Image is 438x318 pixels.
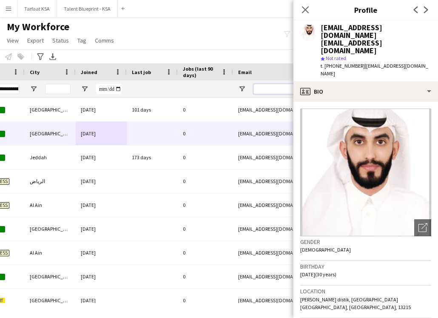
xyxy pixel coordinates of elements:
[293,4,438,15] h3: Profile
[74,35,90,46] a: Tag
[233,265,403,288] div: [EMAIL_ADDRESS][DOMAIN_NAME]
[25,289,76,312] div: [GEOGRAPHIC_DATA]
[76,98,127,121] div: [DATE]
[25,217,76,241] div: [GEOGRAPHIC_DATA]
[52,37,69,44] span: Status
[233,241,403,264] div: [EMAIL_ADDRESS][DOMAIN_NAME]
[238,69,252,75] span: Email
[127,98,178,121] div: 101 days
[35,52,46,62] app-action-btn: Advanced filters
[178,146,233,169] div: 0
[233,217,403,241] div: [EMAIL_ADDRESS][DOMAIN_NAME]
[81,69,97,75] span: Joined
[76,265,127,288] div: [DATE]
[30,69,40,75] span: City
[96,84,122,94] input: Joined Filter Input
[178,193,233,217] div: 0
[321,24,431,54] div: [EMAIL_ADDRESS][DOMAIN_NAME] [EMAIL_ADDRESS][DOMAIN_NAME]
[300,296,411,310] span: [PERSON_NAME] distik, [GEOGRAPHIC_DATA] [GEOGRAPHIC_DATA], [GEOGRAPHIC_DATA], 13215
[300,109,431,236] img: Crew avatar or photo
[95,37,114,44] span: Comms
[76,122,127,145] div: [DATE]
[321,63,365,69] span: t. [PHONE_NUMBER]
[233,98,403,121] div: [EMAIL_ADDRESS][DOMAIN_NAME]
[178,122,233,145] div: 0
[127,146,178,169] div: 173 days
[81,85,88,93] button: Open Filter Menu
[183,66,218,78] span: Jobs (last 90 days)
[3,35,22,46] a: View
[300,263,431,270] h3: Birthday
[25,265,76,288] div: [GEOGRAPHIC_DATA]
[25,98,76,121] div: [GEOGRAPHIC_DATA]
[76,217,127,241] div: [DATE]
[24,35,47,46] a: Export
[76,289,127,312] div: [DATE]
[293,81,438,102] div: Bio
[25,169,76,193] div: الرياض
[25,193,76,217] div: Al Ain
[76,241,127,264] div: [DATE]
[326,55,346,61] span: Not rated
[7,37,19,44] span: View
[25,122,76,145] div: [GEOGRAPHIC_DATA]
[57,0,118,17] button: Talent Blueprint - KSA
[233,193,403,217] div: [EMAIL_ADDRESS][DOMAIN_NAME]
[178,289,233,312] div: 0
[233,169,403,193] div: [EMAIL_ADDRESS][DOMAIN_NAME]
[25,146,76,169] div: Jeddah
[233,122,403,145] div: [EMAIL_ADDRESS][DOMAIN_NAME]
[321,63,428,77] span: | [EMAIL_ADDRESS][DOMAIN_NAME]
[76,169,127,193] div: [DATE]
[76,146,127,169] div: [DATE]
[76,193,127,217] div: [DATE]
[49,35,72,46] a: Status
[300,287,431,295] h3: Location
[17,0,57,17] button: Tarfaat KSA
[30,85,37,93] button: Open Filter Menu
[300,271,336,278] span: [DATE] (30 years)
[77,37,86,44] span: Tag
[27,37,44,44] span: Export
[132,69,151,75] span: Last job
[178,217,233,241] div: 0
[7,20,69,33] span: My Workforce
[178,241,233,264] div: 0
[178,169,233,193] div: 0
[48,52,58,62] app-action-btn: Export XLSX
[253,84,398,94] input: Email Filter Input
[414,219,431,236] div: Open photos pop-in
[233,289,403,312] div: [EMAIL_ADDRESS][DOMAIN_NAME]
[91,35,117,46] a: Comms
[45,84,71,94] input: City Filter Input
[300,238,431,246] h3: Gender
[233,146,403,169] div: [EMAIL_ADDRESS][DOMAIN_NAME]
[178,98,233,121] div: 0
[300,246,351,253] span: [DEMOGRAPHIC_DATA]
[25,241,76,264] div: Al Ain
[178,265,233,288] div: 0
[238,85,246,93] button: Open Filter Menu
